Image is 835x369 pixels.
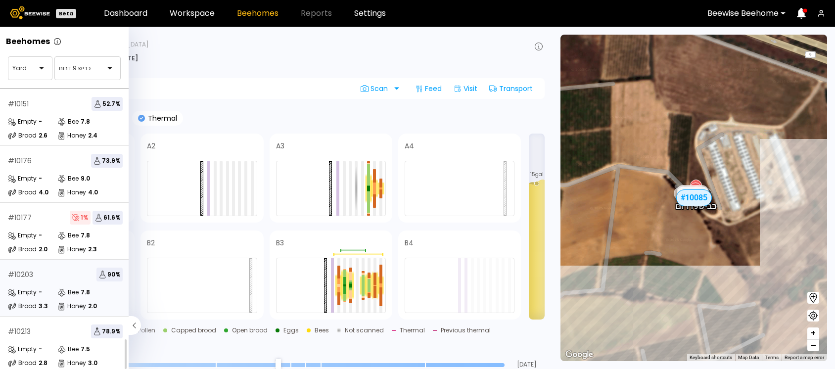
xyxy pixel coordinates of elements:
[39,189,48,195] div: 4.0
[57,131,86,140] div: Honey
[8,287,37,297] div: Empty
[57,231,79,240] div: Bee
[57,287,79,297] div: Bee
[315,327,329,333] div: Bees
[147,142,155,149] h4: A2
[10,6,50,19] img: Beewise logo
[104,9,147,17] a: Dashboard
[411,81,446,96] div: Feed
[485,81,537,96] div: Transport
[8,231,37,240] div: Empty
[81,232,90,238] div: 7.8
[8,358,37,368] div: Brood
[6,38,50,46] p: Beehomes
[690,354,732,361] button: Keyboard shortcuts
[765,355,779,360] a: Terms (opens in new tab)
[677,186,709,199] div: # 10151
[39,176,42,182] div: -
[810,327,816,339] span: +
[39,246,47,252] div: 2.0
[237,9,278,17] a: Beehomes
[8,157,32,164] div: # 10176
[807,327,819,339] button: +
[57,187,86,197] div: Honey
[276,142,284,149] h4: A3
[81,176,90,182] div: 9.0
[96,268,123,281] span: 90 %
[301,9,332,17] span: Reports
[405,142,414,149] h4: A4
[91,154,123,168] span: 73.9 %
[81,119,90,125] div: 7.8
[8,174,37,184] div: Empty
[563,348,596,361] a: Open this area in Google Maps (opens a new window)
[674,187,705,200] div: # 10213
[39,119,42,125] div: -
[57,244,86,254] div: Honey
[88,303,97,309] div: 2.0
[738,354,759,361] button: Map Data
[81,346,90,352] div: 7.5
[88,360,97,366] div: 3.0
[39,360,47,366] div: 2.8
[509,362,545,368] span: [DATE]
[675,190,716,211] div: כביש 9 דרום
[450,81,481,96] div: Visit
[232,327,268,333] div: Open brood
[8,214,32,221] div: # 10177
[676,189,711,206] div: # 10085
[8,100,29,107] div: # 10151
[276,239,284,246] h4: B3
[8,344,37,354] div: Empty
[57,344,79,354] div: Bee
[171,327,216,333] div: Capped brood
[88,246,97,252] div: 2.3
[91,324,123,338] span: 78.9 %
[145,115,177,122] p: Thermal
[70,211,91,225] span: 1 %
[147,239,155,246] h4: B2
[345,327,384,333] div: Not scanned
[170,9,215,17] a: Workspace
[88,189,98,195] div: 4.0
[8,187,37,197] div: Brood
[8,117,37,127] div: Empty
[39,303,48,309] div: 3.3
[92,97,123,111] span: 52.7 %
[56,9,76,18] div: Beta
[530,172,544,177] span: 15 gal
[785,355,824,360] a: Report a map error
[57,117,79,127] div: Bee
[57,301,86,311] div: Honey
[807,339,819,351] button: –
[8,244,37,254] div: Brood
[8,131,37,140] div: Brood
[441,327,491,333] div: Previous thermal
[57,174,79,184] div: Bee
[88,133,97,138] div: 2.4
[138,327,155,333] div: Pollen
[811,339,816,352] span: –
[39,133,47,138] div: 2.6
[81,289,90,295] div: 7.8
[39,346,42,352] div: -
[39,232,42,238] div: -
[283,327,299,333] div: Eggs
[405,239,414,246] h4: B4
[400,327,425,333] div: Thermal
[361,85,391,92] span: Scan
[354,9,386,17] a: Settings
[93,211,123,225] span: 61.6 %
[57,358,86,368] div: Honey
[8,301,37,311] div: Brood
[676,185,708,198] div: # 10177
[39,289,42,295] div: -
[8,271,33,278] div: # 10203
[8,328,31,335] div: # 10213
[563,348,596,361] img: Google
